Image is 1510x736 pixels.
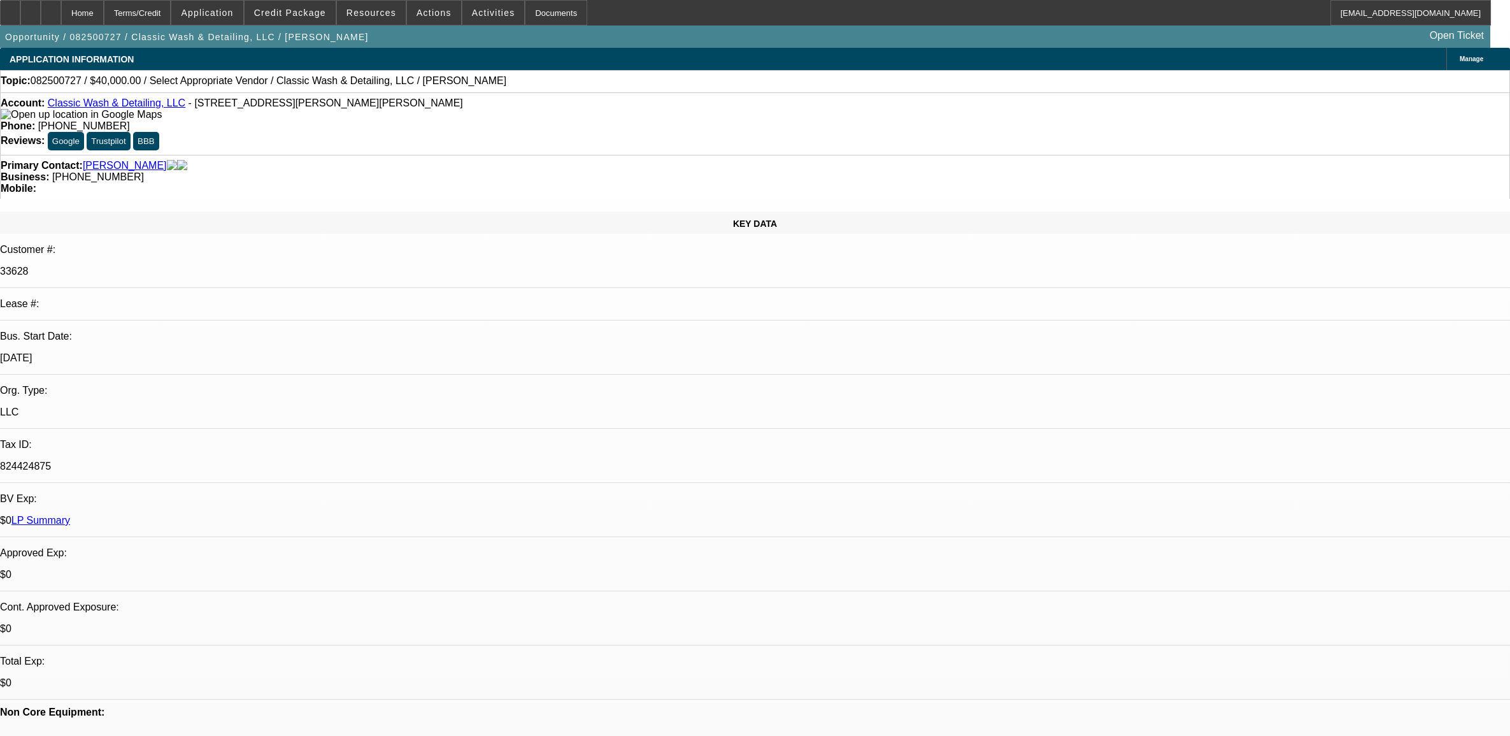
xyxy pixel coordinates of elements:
[38,120,130,131] span: [PHONE_NUMBER]
[31,75,506,87] span: 082500727 / $40,000.00 / Select Appropriate Vendor / Classic Wash & Detailing, LLC / [PERSON_NAME]
[1425,25,1489,47] a: Open Ticket
[83,160,167,171] a: [PERSON_NAME]
[462,1,525,25] button: Activities
[87,132,130,150] button: Trustpilot
[1,135,45,146] strong: Reviews:
[1,109,162,120] img: Open up location in Google Maps
[181,8,233,18] span: Application
[1,120,35,131] strong: Phone:
[167,160,177,171] img: facebook-icon.png
[133,132,159,150] button: BBB
[733,219,777,229] span: KEY DATA
[177,160,187,171] img: linkedin-icon.png
[189,97,463,108] span: - [STREET_ADDRESS][PERSON_NAME][PERSON_NAME]
[171,1,243,25] button: Application
[1,171,49,182] strong: Business:
[48,97,185,108] a: Classic Wash & Detailing, LLC
[10,54,134,64] span: APPLICATION INFORMATION
[1,160,83,171] strong: Primary Contact:
[245,1,336,25] button: Credit Package
[346,8,396,18] span: Resources
[407,1,461,25] button: Actions
[48,132,84,150] button: Google
[254,8,326,18] span: Credit Package
[1,109,162,120] a: View Google Maps
[52,171,144,182] span: [PHONE_NUMBER]
[1,75,31,87] strong: Topic:
[1,183,36,194] strong: Mobile:
[1,97,45,108] strong: Account:
[417,8,452,18] span: Actions
[337,1,406,25] button: Resources
[472,8,515,18] span: Activities
[11,515,70,526] a: LP Summary
[1460,55,1483,62] span: Manage
[5,32,369,42] span: Opportunity / 082500727 / Classic Wash & Detailing, LLC / [PERSON_NAME]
